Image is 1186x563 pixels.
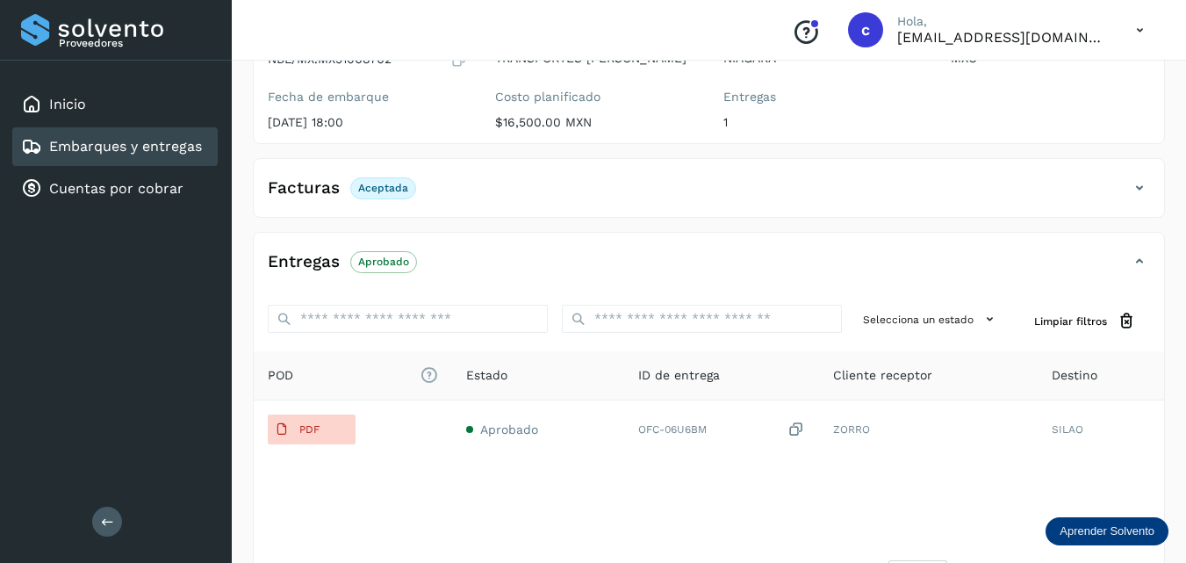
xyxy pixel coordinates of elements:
[254,247,1164,291] div: EntregasAprobado
[49,138,202,155] a: Embarques y entregas
[358,256,409,268] p: Aprobado
[268,366,438,385] span: POD
[495,90,694,105] label: Costo planificado
[268,415,356,444] button: PDF
[1034,314,1107,329] span: Limpiar filtros
[268,115,467,130] p: [DATE] 18:00
[49,180,183,197] a: Cuentas por cobrar
[1060,524,1154,538] p: Aprender Solvento
[358,182,408,194] p: Aceptada
[12,170,218,208] div: Cuentas por cobrar
[1020,305,1150,337] button: Limpiar filtros
[495,115,694,130] p: $16,500.00 MXN
[12,85,218,124] div: Inicio
[833,366,932,385] span: Cliente receptor
[723,90,923,105] label: Entregas
[638,366,720,385] span: ID de entrega
[254,173,1164,217] div: FacturasAceptada
[268,178,340,198] h4: Facturas
[268,90,467,105] label: Fecha de embarque
[466,366,507,385] span: Estado
[49,96,86,112] a: Inicio
[819,401,1038,458] td: ZORRO
[638,421,806,439] div: OFC-06U6BM
[268,252,340,272] h4: Entregas
[897,14,1108,29] p: Hola,
[1046,517,1168,545] div: Aprender Solvento
[723,115,923,130] p: 1
[480,422,538,437] span: Aprobado
[1052,366,1097,385] span: Destino
[12,127,218,166] div: Embarques y entregas
[897,29,1108,46] p: cobranza1@tmartin.mx
[856,305,1006,334] button: Selecciona un estado
[1038,401,1164,458] td: SILAO
[59,37,211,49] p: Proveedores
[299,423,320,436] p: PDF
